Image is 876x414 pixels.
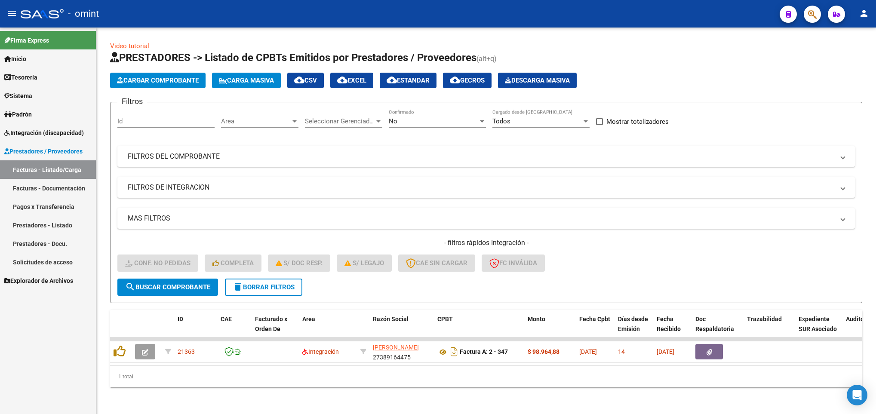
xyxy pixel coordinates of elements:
[373,344,419,351] span: [PERSON_NAME]
[117,95,147,107] h3: Filtros
[482,255,545,272] button: FC Inválida
[795,310,842,348] datatable-header-cell: Expediente SUR Asociado
[450,77,485,84] span: Gecros
[618,348,625,355] span: 14
[337,255,392,272] button: S/ legajo
[128,152,834,161] mat-panel-title: FILTROS DEL COMPROBANTE
[110,42,149,50] a: Video tutorial
[117,146,855,167] mat-expansion-panel-header: FILTROS DEL COMPROBANTE
[344,259,384,267] span: S/ legajo
[846,316,871,322] span: Auditoria
[657,348,674,355] span: [DATE]
[498,73,577,88] button: Descarga Masiva
[305,117,375,125] span: Seleccionar Gerenciador
[692,310,744,348] datatable-header-cell: Doc Respaldatoria
[4,36,49,45] span: Firma Express
[4,91,32,101] span: Sistema
[615,310,653,348] datatable-header-cell: Días desde Emisión
[7,8,17,18] mat-icon: menu
[4,276,73,285] span: Explorador de Archivos
[268,255,331,272] button: S/ Doc Resp.
[579,316,610,322] span: Fecha Cpbt
[225,279,302,296] button: Borrar Filtros
[476,55,497,63] span: (alt+q)
[299,310,357,348] datatable-header-cell: Area
[205,255,261,272] button: Completa
[337,75,347,85] mat-icon: cloud_download
[369,310,434,348] datatable-header-cell: Razón Social
[4,73,37,82] span: Tesorería
[125,282,135,292] mat-icon: search
[373,343,430,361] div: 27389164475
[387,75,397,85] mat-icon: cloud_download
[747,316,782,322] span: Trazabilidad
[579,348,597,355] span: [DATE]
[110,73,206,88] button: Cargar Comprobante
[443,73,492,88] button: Gecros
[859,8,869,18] mat-icon: person
[618,316,648,332] span: Días desde Emisión
[233,283,295,291] span: Borrar Filtros
[117,77,199,84] span: Cargar Comprobante
[117,238,855,248] h4: - filtros rápidos Integración -
[233,282,243,292] mat-icon: delete
[337,77,366,84] span: EXCEL
[524,310,576,348] datatable-header-cell: Monto
[125,259,191,267] span: Conf. no pedidas
[178,316,183,322] span: ID
[221,117,291,125] span: Area
[212,73,281,88] button: Carga Masiva
[302,348,339,355] span: Integración
[657,316,681,332] span: Fecha Recibido
[498,73,577,88] app-download-masive: Descarga masiva de comprobantes (adjuntos)
[380,73,436,88] button: Estandar
[117,177,855,198] mat-expansion-panel-header: FILTROS DE INTEGRACION
[606,117,669,127] span: Mostrar totalizadores
[799,316,837,332] span: Expediente SUR Asociado
[449,345,460,359] i: Descargar documento
[294,77,317,84] span: CSV
[389,117,397,125] span: No
[276,259,323,267] span: S/ Doc Resp.
[450,75,460,85] mat-icon: cloud_download
[110,52,476,64] span: PRESTADORES -> Listado de CPBTs Emitidos por Prestadores / Proveedores
[576,310,615,348] datatable-header-cell: Fecha Cpbt
[255,316,287,332] span: Facturado x Orden De
[847,385,867,405] div: Open Intercom Messenger
[117,255,198,272] button: Conf. no pedidas
[4,128,84,138] span: Integración (discapacidad)
[252,310,299,348] datatable-header-cell: Facturado x Orden De
[528,316,545,322] span: Monto
[128,214,834,223] mat-panel-title: MAS FILTROS
[128,183,834,192] mat-panel-title: FILTROS DE INTEGRACION
[695,316,734,332] span: Doc Respaldatoria
[294,75,304,85] mat-icon: cloud_download
[4,147,83,156] span: Prestadores / Proveedores
[174,310,217,348] datatable-header-cell: ID
[4,110,32,119] span: Padrón
[219,77,274,84] span: Carga Masiva
[217,310,252,348] datatable-header-cell: CAE
[505,77,570,84] span: Descarga Masiva
[221,316,232,322] span: CAE
[489,259,537,267] span: FC Inválida
[330,73,373,88] button: EXCEL
[398,255,475,272] button: CAE SIN CARGAR
[744,310,795,348] datatable-header-cell: Trazabilidad
[4,54,26,64] span: Inicio
[653,310,692,348] datatable-header-cell: Fecha Recibido
[178,348,195,355] span: 21363
[117,208,855,229] mat-expansion-panel-header: MAS FILTROS
[460,349,508,356] strong: Factura A: 2 - 347
[212,259,254,267] span: Completa
[492,117,510,125] span: Todos
[437,316,453,322] span: CPBT
[528,348,559,355] strong: $ 98.964,88
[117,279,218,296] button: Buscar Comprobante
[434,310,524,348] datatable-header-cell: CPBT
[287,73,324,88] button: CSV
[406,259,467,267] span: CAE SIN CARGAR
[302,316,315,322] span: Area
[373,316,409,322] span: Razón Social
[125,283,210,291] span: Buscar Comprobante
